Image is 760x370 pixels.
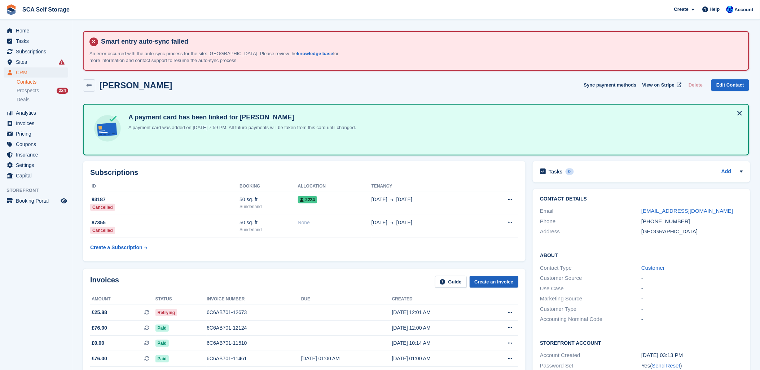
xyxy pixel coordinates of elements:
[297,51,333,56] a: knowledge base
[298,181,372,192] th: Allocation
[298,196,317,203] span: 2224
[674,6,689,13] span: Create
[16,67,59,78] span: CRM
[207,355,301,362] div: 6C6AB701-11461
[90,244,142,251] div: Create a Subscription
[4,57,68,67] a: menu
[207,309,301,316] div: 6C6AB701-12673
[540,295,641,303] div: Marketing Source
[240,181,298,192] th: Booking
[155,294,207,305] th: Status
[90,196,240,203] div: 93187
[641,274,743,282] div: -
[155,340,169,347] span: Paid
[686,79,706,91] button: Delete
[540,362,641,370] div: Password Set
[584,79,637,91] button: Sync payment methods
[641,265,665,271] a: Customer
[540,196,743,202] h2: Contact Details
[4,118,68,128] a: menu
[640,79,683,91] a: View on Stripe
[17,79,68,85] a: Contacts
[372,219,387,226] span: [DATE]
[392,324,483,332] div: [DATE] 12:00 AM
[6,187,72,194] span: Storefront
[392,294,483,305] th: Created
[392,355,483,362] div: [DATE] 01:00 AM
[711,79,749,91] a: Edit Contact
[17,96,30,103] span: Deals
[4,47,68,57] a: menu
[641,228,743,236] div: [GEOGRAPHIC_DATA]
[90,276,119,288] h2: Invoices
[126,124,356,131] p: A payment card was added on [DATE] 7:59 PM. All future payments will be taken from this card unti...
[92,113,123,144] img: card-linked-ebf98d0992dc2aeb22e95c0e3c79077019eb2392cfd83c6a337811c24bc77127.svg
[92,324,107,332] span: £76.00
[92,309,107,316] span: £25.88
[126,113,356,122] h4: A payment card has been linked for [PERSON_NAME]
[372,181,479,192] th: Tenancy
[16,47,59,57] span: Subscriptions
[392,339,483,347] div: [DATE] 10:14 AM
[540,285,641,293] div: Use Case
[16,196,59,206] span: Booking Portal
[4,139,68,149] a: menu
[17,87,68,94] a: Prospects 224
[652,362,680,369] a: Send Reset
[207,294,301,305] th: Invoice number
[549,168,563,175] h2: Tasks
[90,181,240,192] th: ID
[92,339,104,347] span: £0.00
[90,219,240,226] div: 87355
[540,339,743,346] h2: Storefront Account
[240,226,298,233] div: Sunderland
[735,6,754,13] span: Account
[641,305,743,313] div: -
[16,150,59,160] span: Insurance
[19,4,73,16] a: SCA Self Storage
[90,241,147,254] a: Create a Subscription
[6,4,17,15] img: stora-icon-8386f47178a22dfd0bd8f6a31ec36ba5ce8667c1dd55bd0f319d3a0aa187defe.svg
[392,309,483,316] div: [DATE] 12:01 AM
[4,108,68,118] a: menu
[641,362,743,370] div: Yes
[641,208,733,214] a: [EMAIL_ADDRESS][DOMAIN_NAME]
[540,228,641,236] div: Address
[90,204,115,211] div: Cancelled
[4,26,68,36] a: menu
[540,315,641,323] div: Accounting Nominal Code
[57,88,68,94] div: 224
[641,217,743,226] div: [PHONE_NUMBER]
[16,171,59,181] span: Capital
[641,315,743,323] div: -
[59,59,65,65] i: Smart entry sync failures have occurred
[207,324,301,332] div: 6C6AB701-12124
[372,196,387,203] span: [DATE]
[4,150,68,160] a: menu
[240,203,298,210] div: Sunderland
[4,160,68,170] a: menu
[16,129,59,139] span: Pricing
[650,362,682,369] span: ( )
[16,26,59,36] span: Home
[4,196,68,206] a: menu
[566,168,574,175] div: 0
[155,325,169,332] span: Paid
[540,207,641,215] div: Email
[4,36,68,46] a: menu
[435,276,467,288] a: Guide
[642,82,675,89] span: View on Stripe
[16,139,59,149] span: Coupons
[17,96,68,103] a: Deals
[540,351,641,360] div: Account Created
[155,355,169,362] span: Paid
[540,217,641,226] div: Phone
[92,355,107,362] span: £76.00
[721,168,731,176] a: Add
[16,118,59,128] span: Invoices
[540,305,641,313] div: Customer Type
[17,87,39,94] span: Prospects
[396,196,412,203] span: [DATE]
[641,285,743,293] div: -
[98,38,743,46] h4: Smart entry auto-sync failed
